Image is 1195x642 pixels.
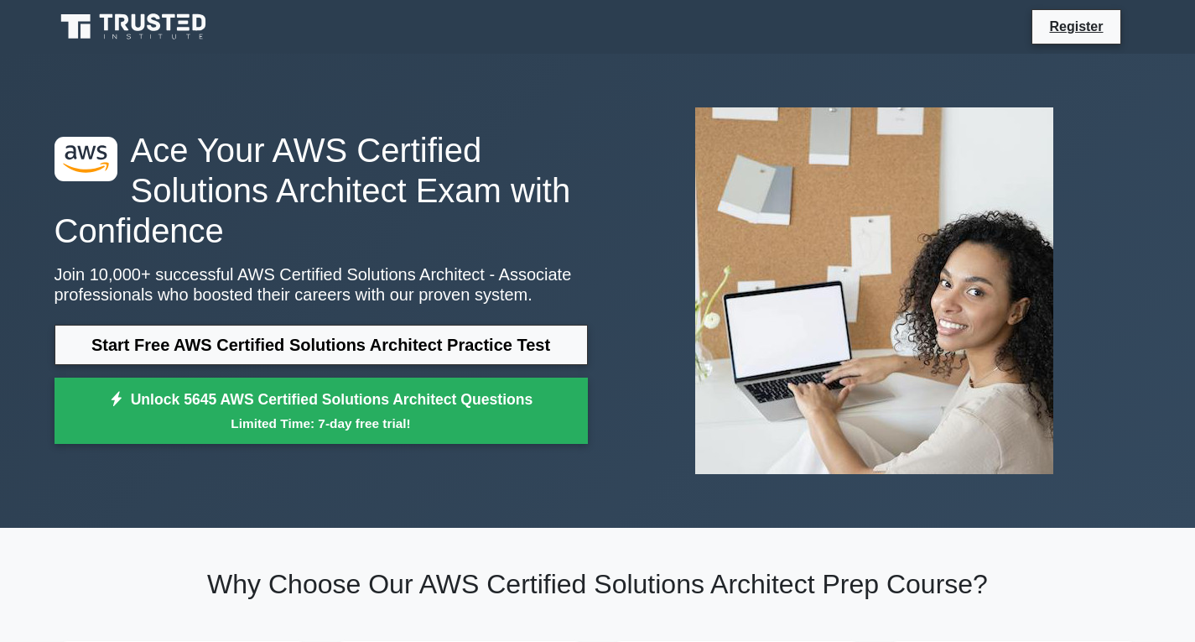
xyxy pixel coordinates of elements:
[55,378,588,445] a: Unlock 5645 AWS Certified Solutions Architect QuestionsLimited Time: 7-day free trial!
[75,414,567,433] small: Limited Time: 7-day free trial!
[55,264,588,305] p: Join 10,000+ successful AWS Certified Solutions Architect - Associate professionals who boosted t...
[55,130,588,251] h1: Ace Your AWS Certified Solutions Architect Exam with Confidence
[1039,16,1113,37] a: Register
[55,325,588,365] a: Start Free AWS Certified Solutions Architect Practice Test
[55,568,1141,600] h2: Why Choose Our AWS Certified Solutions Architect Prep Course?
